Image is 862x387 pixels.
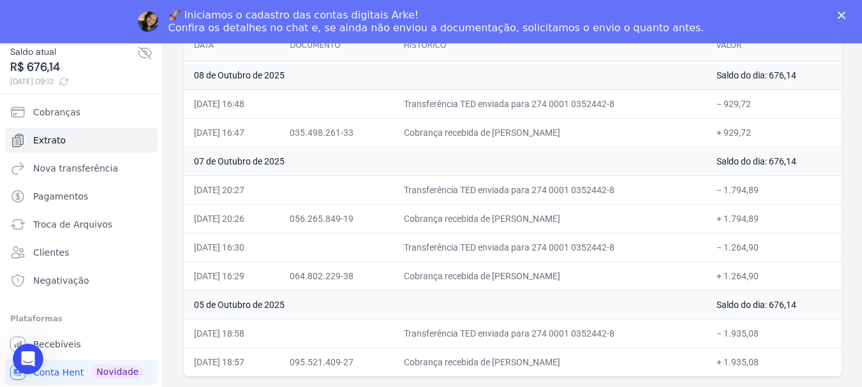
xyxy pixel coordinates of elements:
td: Cobrança recebida de [PERSON_NAME] [394,347,706,376]
span: [DATE] 09:12 [10,76,137,87]
td: Cobrança recebida de [PERSON_NAME] [394,204,706,233]
td: 07 de Outubro de 2025 [184,147,706,175]
a: Pagamentos [5,184,158,209]
td: Transferência TED enviada para 274 0001 0352442-8 [394,175,706,204]
td: [DATE] 16:30 [184,233,279,261]
td: + 1.935,08 [706,347,842,376]
span: Cobranças [33,106,80,119]
td: 035.498.261-33 [279,118,394,147]
th: Documento [279,30,394,61]
td: 08 de Outubro de 2025 [184,61,706,89]
img: Profile image for Adriane [138,11,158,32]
td: [DATE] 16:29 [184,261,279,290]
td: − 1.794,89 [706,175,842,204]
td: + 1.264,90 [706,261,842,290]
span: Negativação [33,274,89,287]
td: [DATE] 18:57 [184,347,279,376]
td: Transferência TED enviada para 274 0001 0352442-8 [394,233,706,261]
td: [DATE] 16:47 [184,118,279,147]
span: Conta Hent [33,366,84,379]
span: Saldo atual [10,45,137,59]
td: 05 de Outubro de 2025 [184,290,706,319]
a: Extrato [5,128,158,153]
td: 095.521.409-27 [279,347,394,376]
iframe: Intercom live chat [13,344,43,374]
a: Conta Hent Novidade [5,360,158,385]
td: Saldo do dia: 676,14 [706,61,842,89]
a: Nova transferência [5,156,158,181]
span: R$ 676,14 [10,59,137,76]
td: Transferência TED enviada para 274 0001 0352442-8 [394,89,706,118]
a: Negativação [5,268,158,293]
div: 🚀 Iniciamos o cadastro das contas digitais Arke! Confira os detalhes no chat e, se ainda não envi... [168,9,704,34]
td: Cobrança recebida de [PERSON_NAME] [394,261,706,290]
a: Recebíveis [5,332,158,357]
span: Recebíveis [33,338,81,351]
td: Transferência TED enviada para 274 0001 0352442-8 [394,319,706,347]
span: Novidade [91,365,144,379]
td: 056.265.849-19 [279,204,394,233]
td: [DATE] 20:27 [184,175,279,204]
th: Valor [706,30,842,61]
td: − 1.935,08 [706,319,842,347]
a: Cobranças [5,99,158,125]
td: Saldo do dia: 676,14 [706,147,842,175]
div: Plataformas [10,311,152,326]
td: + 1.794,89 [706,204,842,233]
span: Pagamentos [33,190,88,203]
th: Histórico [394,30,706,61]
span: Clientes [33,246,69,259]
td: [DATE] 20:26 [184,204,279,233]
td: 064.802.229-38 [279,261,394,290]
span: Nova transferência [33,162,118,175]
td: + 929,72 [706,118,842,147]
th: Data [184,30,279,61]
a: Clientes [5,240,158,265]
td: Cobrança recebida de [PERSON_NAME] [394,118,706,147]
td: Saldo do dia: 676,14 [706,290,842,319]
div: Fechar [838,11,851,19]
td: − 929,72 [706,89,842,118]
td: [DATE] 18:58 [184,319,279,347]
td: − 1.264,90 [706,233,842,261]
td: [DATE] 16:48 [184,89,279,118]
span: Troca de Arquivos [33,218,112,231]
span: Extrato [33,134,66,147]
a: Troca de Arquivos [5,212,158,237]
